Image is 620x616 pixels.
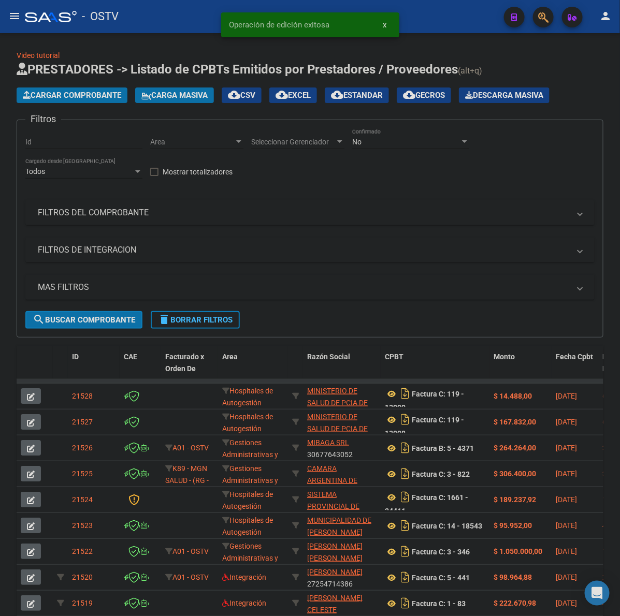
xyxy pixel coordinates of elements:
[494,444,536,452] strong: $ 264.264,00
[556,418,577,426] span: [DATE]
[303,346,381,391] datatable-header-cell: Razón Social
[82,5,119,28] span: - OSTV
[135,87,214,103] button: Carga Masiva
[556,521,577,530] span: [DATE]
[307,463,377,485] div: 30716109972
[494,418,536,426] strong: $ 167.832,00
[383,20,387,30] span: x
[412,574,470,582] strong: Factura C: 5 - 441
[72,495,93,504] span: 21524
[307,489,377,510] div: 30691822849
[459,87,550,103] app-download-masive: Descarga masiva de comprobantes (adjuntos)
[158,315,233,325] span: Borrar Filtros
[307,568,363,576] span: [PERSON_NAME]
[172,573,209,581] span: A01 - OSTV
[307,592,377,614] div: 27418086136
[38,244,570,256] mat-panel-title: FILTROS DE INTEGRACION
[602,418,607,426] span: 6
[72,599,93,607] span: 21519
[307,540,377,562] div: 20050813461
[72,573,93,581] span: 21520
[38,207,570,218] mat-panel-title: FILTROS DEL COMPROBANTE
[385,416,464,438] strong: Factura C: 119 - 13998
[218,346,288,391] datatable-header-cell: Area
[403,89,415,101] mat-icon: cloud_download
[68,346,120,391] datatable-header-cell: ID
[494,547,542,555] strong: $ 1.050.000,00
[222,387,273,407] span: Hospitales de Autogestión
[229,20,330,30] span: Operación de edición exitosa
[163,166,233,178] span: Mostrar totalizadores
[381,346,489,391] datatable-header-cell: CPBT
[307,515,377,536] div: 30652381894
[602,444,607,452] span: 3
[172,444,209,452] span: A01 - OSTV
[222,490,273,510] span: Hospitales de Autogestión
[489,346,552,391] datatable-header-cell: Monto
[8,10,21,22] mat-icon: menu
[307,353,350,361] span: Razón Social
[33,315,135,325] span: Buscar Comprobante
[23,91,121,100] span: Cargar Comprobante
[556,470,577,478] span: [DATE]
[412,522,482,530] strong: Factura C: 14 - 18543
[459,87,550,103] button: Descarga Masiva
[25,311,142,329] button: Buscar Comprobante
[599,10,612,22] mat-icon: person
[556,495,577,504] span: [DATE]
[222,87,262,103] button: CSV
[385,390,464,412] strong: Factura C: 119 - 13999
[276,91,311,100] span: EXCEL
[72,547,93,555] span: 21522
[228,91,255,100] span: CSV
[307,566,377,588] div: 27254714386
[494,599,536,607] strong: $ 222.670,98
[25,238,595,262] mat-expansion-panel-header: FILTROS DE INTEGRACION
[25,112,61,126] h3: Filtros
[222,516,273,536] span: Hospitales de Autogestión
[398,517,412,534] i: Descargar documento
[385,353,403,361] span: CPBT
[307,437,377,459] div: 30677643052
[556,547,577,555] span: [DATE]
[331,91,383,100] span: Estandar
[222,464,278,496] span: Gestiones Administrativas y Otros
[556,444,577,452] span: [DATE]
[222,413,273,433] span: Hospitales de Autogestión
[556,353,593,361] span: Fecha Cpbt
[228,89,240,101] mat-icon: cloud_download
[222,542,278,574] span: Gestiones Administrativas y Otros
[151,311,240,329] button: Borrar Filtros
[72,470,93,478] span: 21525
[222,353,238,361] span: Area
[307,464,375,520] span: CAMARA ARGENTINA DE DESARROLLADORES DE SOFTWARE INDEPENDIENTES
[397,87,451,103] button: Gecros
[398,489,412,505] i: Descargar documento
[307,413,368,445] span: MINISTERIO DE SALUD DE PCIA DE BSAS
[269,87,317,103] button: EXCEL
[307,490,359,522] span: SISTEMA PROVINCIAL DE SALUD
[602,521,607,530] span: 4
[72,353,79,361] span: ID
[352,138,362,146] span: No
[158,313,170,326] mat-icon: delete
[556,573,577,581] span: [DATE]
[72,521,93,530] span: 21523
[494,521,532,530] strong: $ 95.952,00
[585,581,610,606] div: Open Intercom Messenger
[172,547,209,555] span: A01 - OSTV
[385,493,468,516] strong: Factura C: 1661 - 34411
[325,87,389,103] button: Estandar
[307,516,371,536] span: MUNICIPALIDAD DE [PERSON_NAME]
[17,87,127,103] button: Cargar Comprobante
[412,548,470,556] strong: Factura C: 3 - 346
[25,200,595,225] mat-expansion-panel-header: FILTROS DEL COMPROBANTE
[161,346,218,391] datatable-header-cell: Facturado x Orden De
[72,444,93,452] span: 21526
[398,439,412,456] i: Descargar documento
[398,569,412,585] i: Descargar documento
[25,275,595,300] mat-expansion-panel-header: MAS FILTROS
[602,573,607,581] span: 2
[307,387,368,419] span: MINISTERIO DE SALUD DE PCIA DE BSAS
[458,66,482,76] span: (alt+q)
